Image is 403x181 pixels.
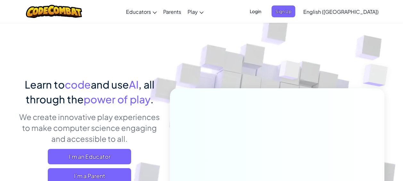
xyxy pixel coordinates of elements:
[25,78,65,91] span: Learn to
[303,8,379,15] span: English ([GEOGRAPHIC_DATA])
[26,5,82,18] img: CodeCombat logo
[246,5,265,17] button: Login
[188,8,198,15] span: Play
[48,149,131,164] a: I'm an Educator
[65,78,91,91] span: code
[123,3,160,20] a: Educators
[150,93,154,106] span: .
[184,3,207,20] a: Play
[84,93,150,106] span: power of play
[160,3,184,20] a: Parents
[91,78,129,91] span: and use
[129,78,139,91] span: AI
[19,111,160,144] p: We create innovative play experiences to make computer science engaging and accessible to all.
[267,48,313,96] img: Overlap cubes
[272,5,295,17] button: Sign Up
[126,8,151,15] span: Educators
[300,3,382,20] a: English ([GEOGRAPHIC_DATA])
